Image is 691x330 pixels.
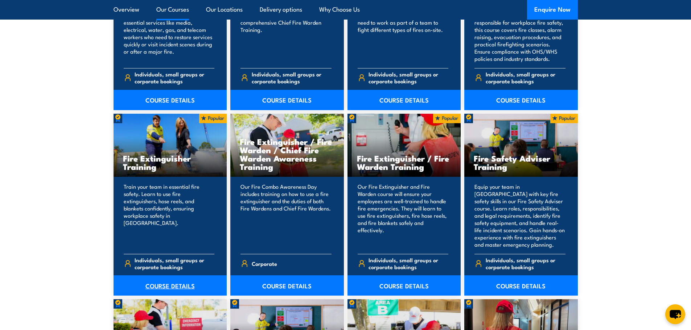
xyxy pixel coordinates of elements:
[474,154,568,171] h3: Fire Safety Adviser Training
[114,275,227,296] a: COURSE DETAILS
[347,275,461,296] a: COURSE DETAILS
[240,183,332,248] p: Our Fire Combo Awareness Day includes training on how to use a fire extinguisher and the duties o...
[230,275,344,296] a: COURSE DETAILS
[135,256,214,270] span: Individuals, small groups or corporate bookings
[252,258,277,269] span: Corporate
[230,90,344,110] a: COURSE DETAILS
[665,304,685,324] button: chat-button
[464,90,578,110] a: COURSE DETAILS
[347,90,461,110] a: COURSE DETAILS
[135,71,214,84] span: Individuals, small groups or corporate bookings
[358,183,449,248] p: Our Fire Extinguisher and Fire Warden course will ensure your employees are well-trained to handl...
[123,154,218,171] h3: Fire Extinguisher Training
[252,71,332,84] span: Individuals, small groups or corporate bookings
[240,137,334,171] h3: Fire Extinguisher / Fire Warden / Chief Fire Warden Awareness Training
[114,90,227,110] a: COURSE DETAILS
[464,275,578,296] a: COURSE DETAILS
[357,154,452,171] h3: Fire Extinguisher / Fire Warden Training
[369,71,448,84] span: Individuals, small groups or corporate bookings
[369,256,448,270] span: Individuals, small groups or corporate bookings
[474,183,565,248] p: Equip your team in [GEOGRAPHIC_DATA] with key fire safety skills in our Fire Safety Adviser cours...
[486,71,565,84] span: Individuals, small groups or corporate bookings
[486,256,565,270] span: Individuals, small groups or corporate bookings
[124,183,215,248] p: Train your team in essential fire safety. Learn to use fire extinguishers, hose reels, and blanke...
